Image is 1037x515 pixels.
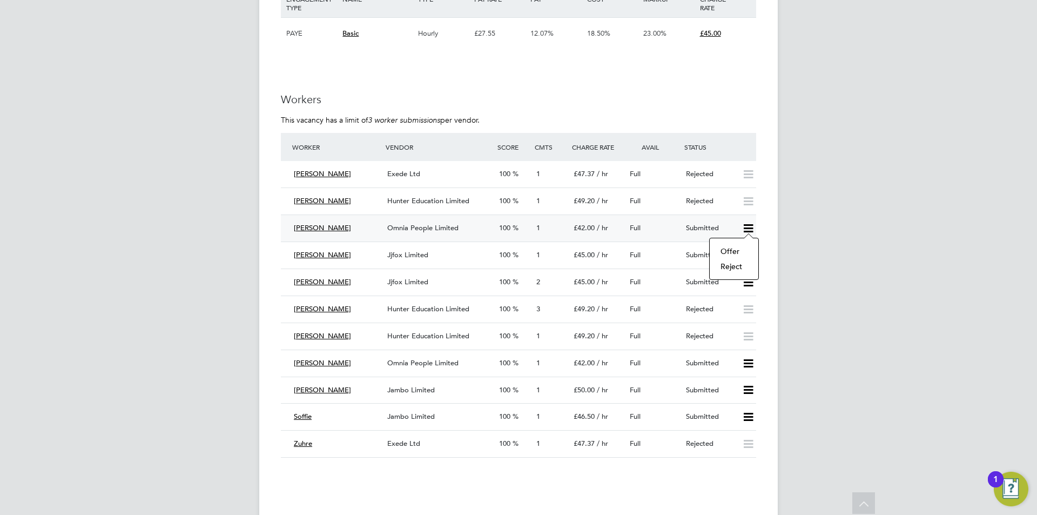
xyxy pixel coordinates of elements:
span: / hr [597,277,608,286]
span: 12.07% [530,29,554,38]
span: Zuhre [294,439,312,448]
span: / hr [597,304,608,313]
span: £49.20 [574,331,595,340]
span: 100 [499,223,510,232]
span: Hunter Education Limited [387,331,469,340]
div: 1 [993,479,998,493]
span: Full [630,439,641,448]
span: Hunter Education Limited [387,304,469,313]
div: PAYE [284,18,340,49]
div: Score [495,137,532,157]
h3: Workers [281,92,756,106]
span: [PERSON_NAME] [294,223,351,232]
span: 1 [536,412,540,421]
span: 23.00% [643,29,666,38]
button: Open Resource Center, 1 new notification [994,472,1028,506]
span: £47.37 [574,169,595,178]
div: Rejected [682,327,738,345]
span: / hr [597,385,608,394]
span: 100 [499,331,510,340]
div: Rejected [682,165,738,183]
span: 1 [536,331,540,340]
div: Submitted [682,382,738,399]
span: £47.37 [574,439,595,448]
span: Full [630,196,641,205]
span: £42.00 [574,358,595,367]
span: Full [630,250,641,259]
span: 100 [499,250,510,259]
span: 1 [536,196,540,205]
span: Full [630,223,641,232]
span: Full [630,385,641,394]
span: / hr [597,358,608,367]
span: Full [630,304,641,313]
span: / hr [597,250,608,259]
span: Jambo Limited [387,385,435,394]
div: Avail [625,137,682,157]
span: £49.20 [574,304,595,313]
span: Exede Ltd [387,169,420,178]
span: Full [630,412,641,421]
span: 100 [499,169,510,178]
span: / hr [597,412,608,421]
span: Hunter Education Limited [387,196,469,205]
span: Full [630,277,641,286]
span: / hr [597,223,608,232]
span: / hr [597,169,608,178]
span: 100 [499,196,510,205]
span: Jjfox Limited [387,277,428,286]
span: 100 [499,385,510,394]
div: Status [682,137,756,157]
span: [PERSON_NAME] [294,277,351,286]
span: 100 [499,358,510,367]
span: Jambo Limited [387,412,435,421]
span: [PERSON_NAME] [294,169,351,178]
div: Submitted [682,355,738,372]
li: Offer [715,244,753,259]
em: 3 worker submissions [368,115,440,125]
span: [PERSON_NAME] [294,331,351,340]
div: Vendor [383,137,495,157]
span: Soffie [294,412,312,421]
span: Jjfox Limited [387,250,428,259]
span: £45.00 [574,277,595,286]
span: / hr [597,331,608,340]
span: Basic [342,29,359,38]
span: [PERSON_NAME] [294,196,351,205]
div: Rejected [682,192,738,210]
div: Submitted [682,273,738,291]
div: Cmts [532,137,569,157]
span: £46.50 [574,412,595,421]
span: [PERSON_NAME] [294,385,351,394]
span: £50.00 [574,385,595,394]
div: £27.55 [472,18,528,49]
p: This vacancy has a limit of per vendor. [281,115,756,125]
span: Omnia People Limited [387,358,459,367]
span: 100 [499,412,510,421]
span: 1 [536,169,540,178]
span: 18.50% [587,29,610,38]
span: 100 [499,439,510,448]
div: Submitted [682,219,738,237]
span: 3 [536,304,540,313]
div: Worker [289,137,383,157]
span: [PERSON_NAME] [294,250,351,259]
span: Full [630,169,641,178]
span: £49.20 [574,196,595,205]
span: Full [630,331,641,340]
span: 1 [536,358,540,367]
div: Hourly [415,18,472,49]
span: / hr [597,439,608,448]
span: £45.00 [700,29,721,38]
div: Rejected [682,300,738,318]
span: Exede Ltd [387,439,420,448]
div: Charge Rate [569,137,625,157]
div: Submitted [682,246,738,264]
span: 1 [536,223,540,232]
span: [PERSON_NAME] [294,358,351,367]
span: Omnia People Limited [387,223,459,232]
span: 1 [536,250,540,259]
li: Reject [715,259,753,274]
span: £45.00 [574,250,595,259]
span: £42.00 [574,223,595,232]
